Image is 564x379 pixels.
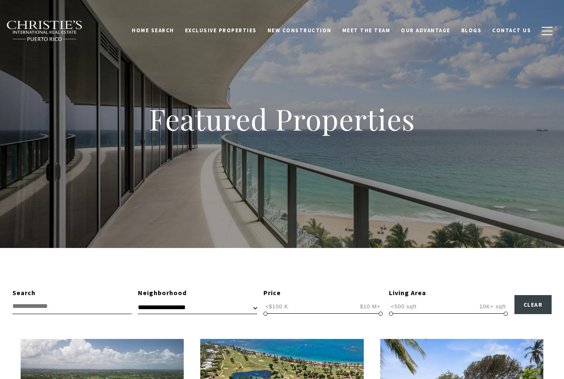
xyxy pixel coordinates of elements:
[262,23,337,38] a: New Construction
[126,23,180,38] a: Home Search
[461,27,482,34] span: Blogs
[358,303,383,310] span: $10 M+
[12,288,132,298] div: Search
[492,27,531,34] span: Contact Us
[180,23,262,38] a: Exclusive Properties
[477,303,508,310] span: 10K+ sqft
[185,27,257,34] span: Exclusive Properties
[514,295,552,314] button: Clear
[268,27,332,34] span: New Construction
[6,20,83,42] img: Christie's International Real Estate black text logo
[337,23,396,38] a: Meet the Team
[389,288,508,298] div: Living Area
[263,303,291,310] span: <$100 K
[138,288,257,298] div: Neighborhood
[96,101,468,137] h1: Featured Properties
[389,303,419,310] span: <500 sqft
[401,27,450,34] span: Our Advantage
[263,288,383,298] div: Price
[396,23,456,38] a: Our Advantage
[456,23,487,38] a: Blogs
